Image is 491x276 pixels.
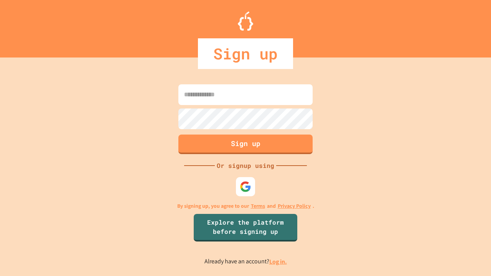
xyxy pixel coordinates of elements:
[204,257,287,266] p: Already have an account?
[177,202,314,210] p: By signing up, you agree to our and .
[251,202,265,210] a: Terms
[194,214,297,242] a: Explore the platform before signing up
[215,161,276,170] div: Or signup using
[278,202,311,210] a: Privacy Policy
[240,181,251,192] img: google-icon.svg
[198,38,293,69] div: Sign up
[238,11,253,31] img: Logo.svg
[178,135,313,154] button: Sign up
[269,258,287,266] a: Log in.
